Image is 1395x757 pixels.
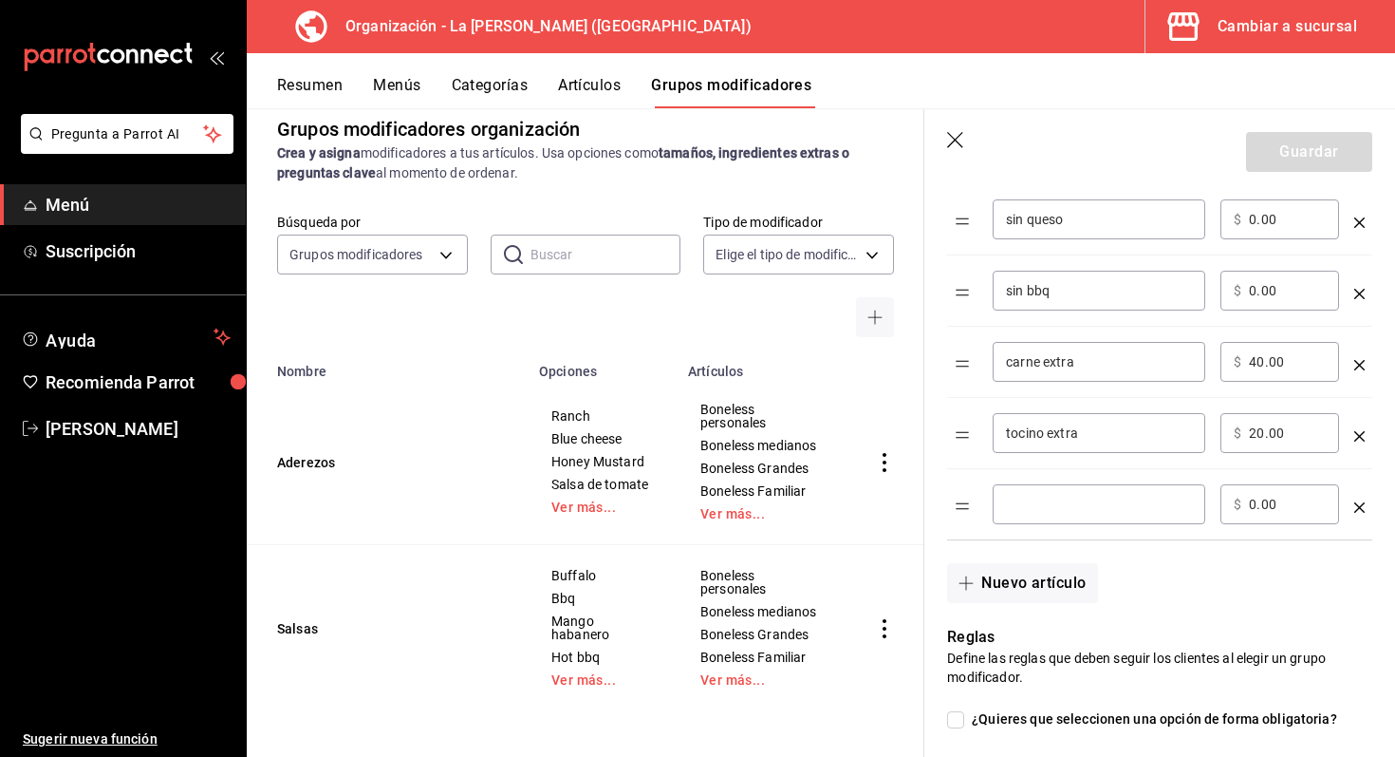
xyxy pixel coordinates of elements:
table: simple table [247,352,924,710]
strong: tamaños, ingredientes extras o preguntas clave [277,145,849,180]
label: Tipo de modificador [703,216,894,229]
span: Elige el tipo de modificador [716,245,859,264]
span: Pregunta a Parrot AI [51,124,204,144]
span: [PERSON_NAME] [46,416,231,442]
span: $ [1234,213,1241,226]
label: Búsqueda por [277,216,468,229]
button: actions [875,453,894,472]
p: Define las reglas que deben seguir los clientes al elegir un grupo modificador. [947,649,1372,687]
th: Nombre [247,352,528,379]
span: Boneless medianos [700,439,821,452]
span: Mango habanero [551,615,653,641]
span: Hot bbq [551,651,653,664]
span: $ [1234,355,1241,369]
span: Ranch [551,409,653,423]
a: Ver más... [551,673,653,687]
span: $ [1234,498,1241,511]
span: Boneless Grandes [700,628,821,641]
h3: Organización - La [PERSON_NAME] ([GEOGRAPHIC_DATA]) [330,15,752,38]
button: Artículos [558,76,621,108]
button: Aderezos [277,453,505,472]
span: Sugerir nueva función [23,729,231,749]
span: Blue cheese [551,432,653,445]
button: actions [875,619,894,638]
button: Resumen [277,76,343,108]
span: Grupos modificadores [289,245,423,264]
button: open_drawer_menu [209,49,224,65]
span: Boneless Familiar [700,651,821,664]
button: Menús [373,76,420,108]
span: Honey Mustard [551,455,653,468]
span: Recomienda Parrot [46,369,231,395]
th: Artículos [677,352,845,379]
span: Ayuda [46,326,206,349]
div: modificadores a tus artículos. Usa opciones como al momento de ordenar. [277,143,894,183]
button: Grupos modificadores [651,76,811,108]
p: Reglas [947,626,1372,649]
span: $ [1234,426,1241,440]
span: Boneless medianos [700,605,821,618]
a: Ver más... [700,507,821,520]
span: Boneless personales [700,569,821,596]
span: Boneless personales [700,403,821,429]
span: $ [1234,284,1241,297]
button: Nuevo artículo [947,563,1097,603]
span: Boneless Familiar [700,484,821,498]
div: navigation tabs [277,76,1395,108]
a: Pregunta a Parrot AI [13,138,233,158]
span: Boneless Grandes [700,462,821,475]
a: Ver más... [700,673,821,687]
span: Bbq [551,592,653,605]
a: Ver más... [551,501,653,514]
button: Salsas [277,619,505,638]
div: Cambiar a sucursal [1218,13,1357,40]
button: Categorías [452,76,529,108]
span: Menú [46,192,231,218]
div: Grupos modificadores organización [277,115,580,143]
th: Opciones [528,352,677,379]
span: ¿Quieres que seleccionen una opción de forma obligatoria? [964,710,1337,729]
input: Buscar [530,236,681,274]
span: Salsa de tomate [551,478,653,491]
strong: Crea y asigna [277,145,361,161]
span: Suscripción [46,238,231,264]
button: Pregunta a Parrot AI [21,114,233,154]
span: Buffalo [551,569,653,582]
